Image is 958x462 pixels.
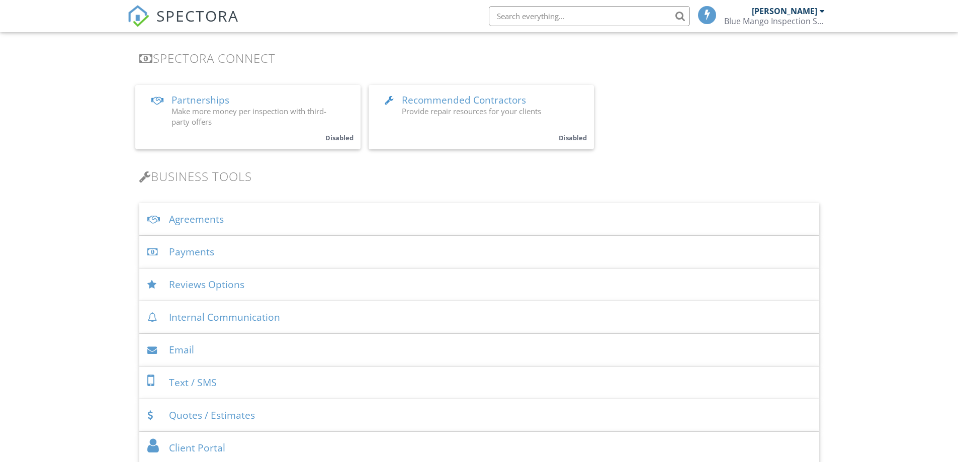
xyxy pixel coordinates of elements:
[139,399,819,432] div: Quotes / Estimates
[752,6,817,16] div: [PERSON_NAME]
[402,106,541,116] span: Provide repair resources for your clients
[139,51,819,65] h3: Spectora Connect
[139,334,819,366] div: Email
[369,85,594,149] a: Recommended Contractors Provide repair resources for your clients Disabled
[139,169,819,183] h3: Business Tools
[171,106,326,127] span: Make more money per inspection with third-party offers
[559,133,587,142] small: Disabled
[402,94,526,107] span: Recommended Contractors
[156,5,239,26] span: SPECTORA
[139,268,819,301] div: Reviews Options
[139,301,819,334] div: Internal Communication
[724,16,825,26] div: Blue Mango Inspection Services
[171,94,229,107] span: Partnerships
[135,85,361,149] a: Partnerships Make more money per inspection with third-party offers Disabled
[127,5,149,27] img: The Best Home Inspection Software - Spectora
[127,14,239,35] a: SPECTORA
[139,203,819,236] div: Agreements
[489,6,690,26] input: Search everything...
[139,236,819,268] div: Payments
[139,366,819,399] div: Text / SMS
[325,133,354,142] small: Disabled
